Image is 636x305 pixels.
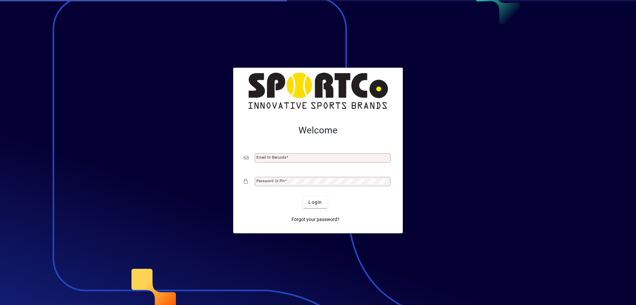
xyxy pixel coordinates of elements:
a: Forgot your password? [289,213,342,225]
button: Login [303,196,327,208]
mat-label: Email or Barcode [256,155,286,160]
span: Login [308,199,322,206]
mat-label: Password or Pin [256,179,285,183]
span: Forgot your password? [291,216,340,223]
h2: Welcome [244,125,392,136]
